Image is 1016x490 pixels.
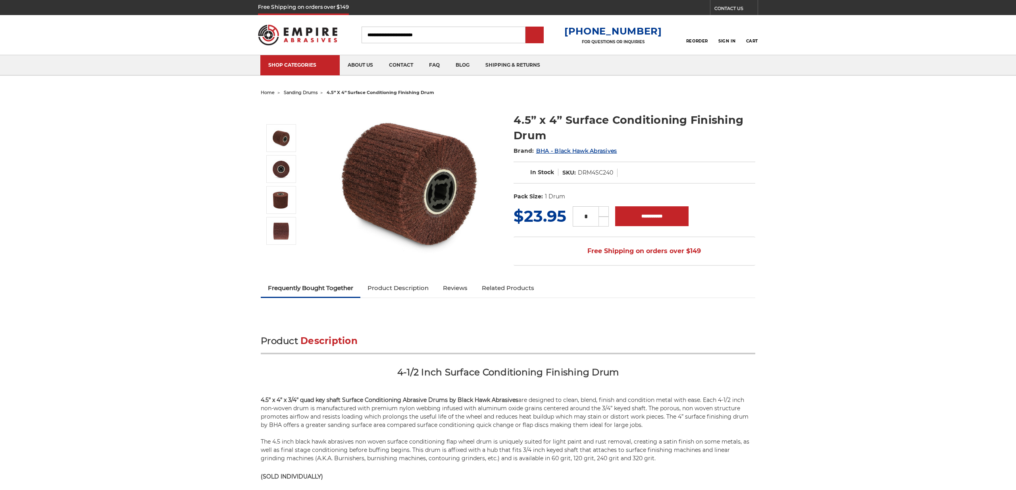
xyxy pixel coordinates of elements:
a: home [261,90,275,95]
a: Product Description [360,279,436,297]
a: Frequently Bought Together [261,279,360,297]
span: Brand: [514,147,534,154]
h1: 4.5” x 4” Surface Conditioning Finishing Drum [514,112,755,143]
strong: 4.5” x 4” x 3/4” quad key shaft Surface Conditioning Abrasive Drums by Black Hawk Abrasives [261,396,518,404]
a: shipping & returns [477,55,548,75]
img: 4.5 Inch Surface Conditioning Finishing Drum [271,128,291,148]
h2: 4-1/2 Inch Surface Conditioning Finishing Drum [261,366,755,384]
div: SHOP CATEGORIES [268,62,332,68]
a: Cart [746,26,758,44]
p: are designed to clean, blend, finish and condition metal with ease. Each 4-1/2 inch non-woven dru... [261,396,755,463]
dd: DRM4SC240 [578,169,613,177]
a: faq [421,55,448,75]
a: blog [448,55,477,75]
img: 4.5” x 4” Surface Conditioning Finishing Drum [271,221,291,241]
span: Sign In [718,38,735,44]
a: sanding drums [284,90,317,95]
span: 4.5” x 4” surface conditioning finishing drum [327,90,434,95]
span: Cart [746,38,758,44]
p: FOR QUESTIONS OR INQUIRIES [564,39,662,44]
dd: 1 Drum [545,192,565,201]
button: Next [272,246,291,263]
a: BHA - Black Hawk Abrasives [536,147,617,154]
a: Related Products [475,279,541,297]
a: contact [381,55,421,75]
a: about us [340,55,381,75]
span: Product [261,335,298,346]
dt: SKU: [562,169,576,177]
img: 4.5 Inch Surface Conditioning Finishing Drum [329,104,488,263]
img: Non Woven Finishing Sanding Drum [271,190,291,210]
strong: (SOLD INDIVIDUALLY) [261,473,323,480]
a: CONTACT US [714,4,758,15]
a: Reorder [686,26,708,43]
a: [PHONE_NUMBER] [564,25,662,37]
a: Reviews [436,279,475,297]
span: In Stock [530,169,554,176]
span: Description [300,335,358,346]
img: 4.5" x 4" Surface Conditioning Finishing Drum - 3/4 Inch Quad Key Arbor [271,159,291,179]
button: Previous [272,107,291,124]
span: Reorder [686,38,708,44]
img: Empire Abrasives [258,19,337,50]
span: $23.95 [514,206,566,226]
input: Submit [527,27,543,43]
span: Free Shipping on orders over $149 [568,243,701,259]
dt: Pack Size: [514,192,543,201]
